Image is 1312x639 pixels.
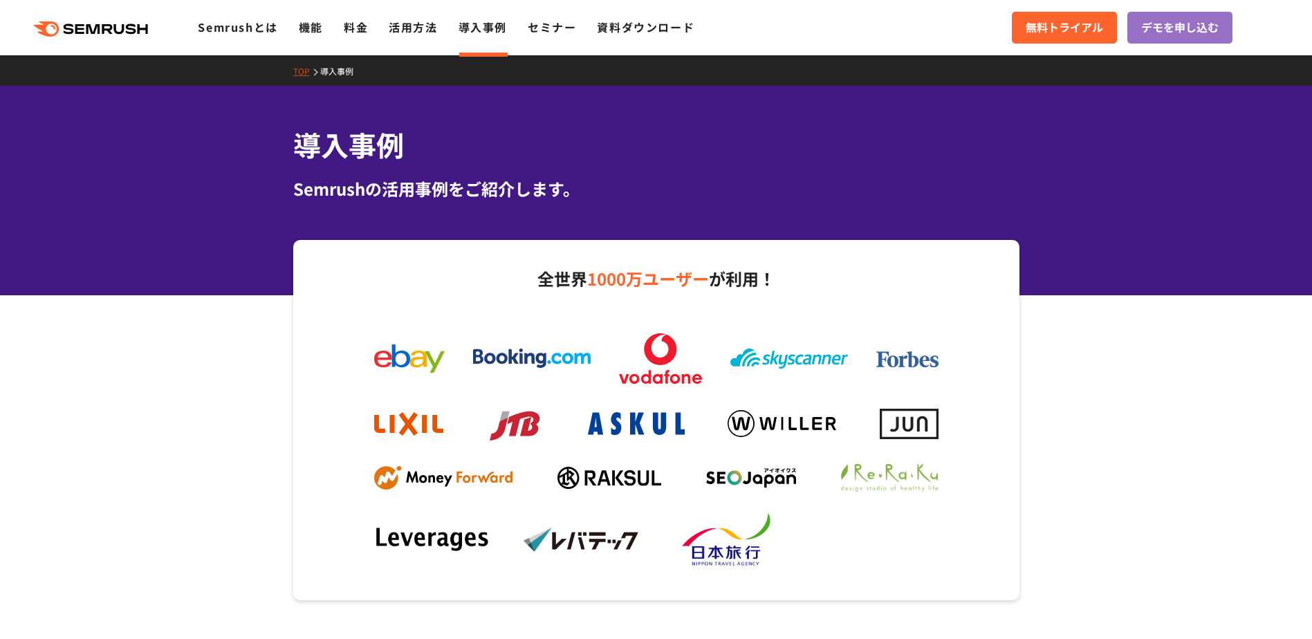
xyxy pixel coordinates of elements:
img: dummy [820,526,938,555]
span: 無料トライアル [1026,19,1103,37]
a: 活用方法 [389,19,437,35]
a: TOP [293,65,320,77]
img: seojapan [706,468,796,488]
img: mf [374,466,512,490]
img: raksul [557,467,661,489]
img: booking [473,349,591,368]
img: leverages [374,526,492,554]
a: 導入事例 [320,65,364,77]
a: 無料トライアル [1012,12,1117,44]
p: 全世界 が利用！ [360,264,952,293]
a: 料金 [344,19,368,35]
a: Semrushとは [198,19,277,35]
img: levtech [523,527,640,553]
img: jtb [486,405,545,444]
a: セミナー [528,19,576,35]
img: willer [728,410,836,437]
a: 導入事例 [459,19,507,35]
img: lixil [374,412,443,436]
img: ebay [374,344,445,373]
img: ReRaKu [841,464,938,492]
img: vodafone [619,333,702,384]
a: 機能 [299,19,323,35]
span: 1000万ユーザー [587,266,709,290]
h1: 導入事例 [293,124,1019,165]
img: skyscanner [730,349,848,369]
a: デモを申し込む [1127,12,1232,44]
img: askul [588,412,685,435]
a: 資料ダウンロード [597,19,694,35]
span: デモを申し込む [1141,19,1219,37]
img: forbes [876,351,939,368]
img: nta [672,512,789,568]
div: Semrushの活用事例をご紹介します。 [293,176,1019,201]
img: jun [880,409,939,438]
